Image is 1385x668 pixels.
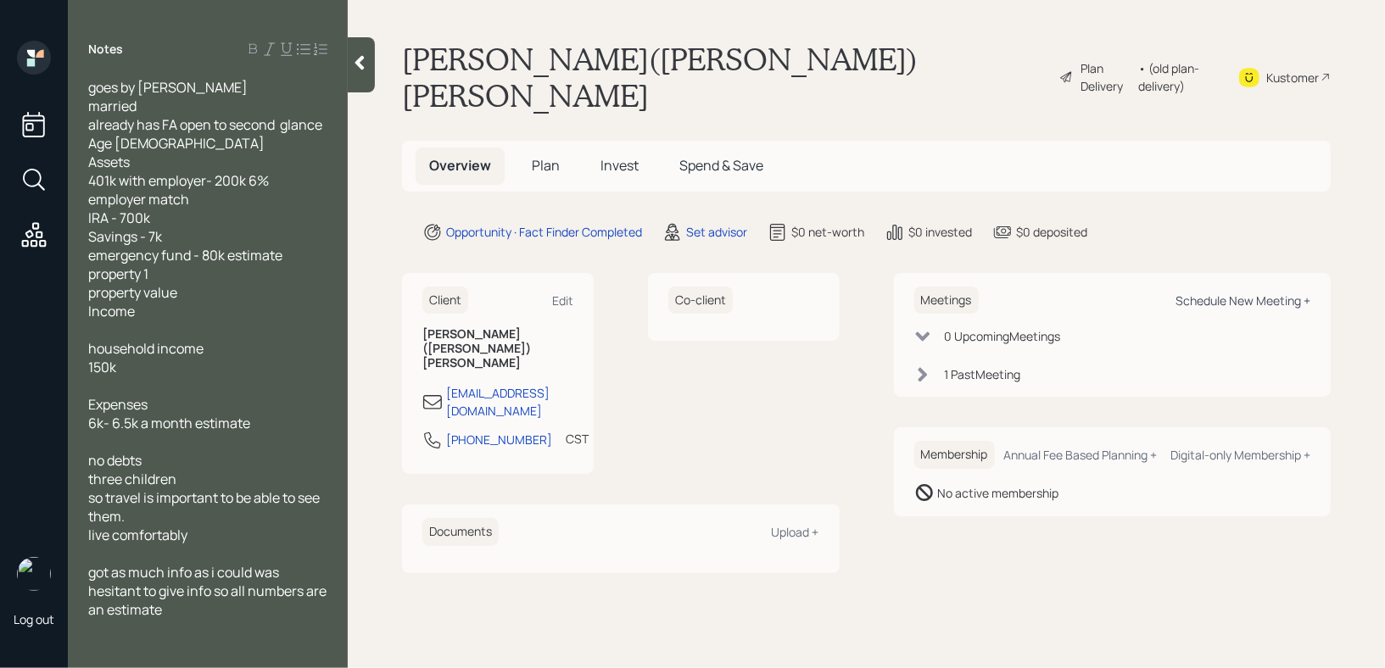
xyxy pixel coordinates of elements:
div: Plan Delivery [1081,59,1131,95]
div: [PHONE_NUMBER] [446,431,552,448]
div: $0 deposited [1016,223,1087,241]
div: CST [566,430,589,448]
div: $0 net-worth [791,223,864,241]
div: [EMAIL_ADDRESS][DOMAIN_NAME] [446,384,573,420]
span: Invest [600,156,639,175]
h6: Co-client [668,287,733,315]
div: Set advisor [686,223,747,241]
div: Upload + [772,524,819,540]
span: Overview [429,156,491,175]
div: Annual Fee Based Planning + [1003,447,1157,463]
div: Edit [552,292,573,309]
div: Digital-only Membership + [1170,447,1310,463]
div: No active membership [938,484,1059,502]
h6: Client [422,287,468,315]
span: Plan [532,156,560,175]
span: Expenses 6k- 6.5k a month estimate [88,395,250,432]
div: • (old plan-delivery) [1138,59,1217,95]
h6: [PERSON_NAME]([PERSON_NAME]) [PERSON_NAME] [422,327,573,370]
div: Schedule New Meeting + [1176,292,1310,309]
div: Kustomer [1266,69,1319,86]
div: 1 Past Meeting [945,365,1021,383]
span: no debts three children so travel is important to be able to see them. live comfortably [88,451,322,544]
span: Spend & Save [679,156,763,175]
label: Notes [88,41,123,58]
div: $0 invested [908,223,972,241]
div: Opportunity · Fact Finder Completed [446,223,642,241]
span: goes by [PERSON_NAME] married already has FA open to second glance Age [DEMOGRAPHIC_DATA] Assets ... [88,78,322,320]
h6: Meetings [914,287,979,315]
h1: [PERSON_NAME]([PERSON_NAME]) [PERSON_NAME] [402,41,1046,114]
div: 0 Upcoming Meeting s [945,327,1061,345]
span: household income 150k [88,339,204,376]
div: Log out [14,611,54,627]
img: retirable_logo.png [17,557,51,591]
h6: Documents [422,518,499,546]
span: got as much info as i could was hesitant to give info so all numbers are an estimate [88,563,329,619]
h6: Membership [914,441,995,469]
